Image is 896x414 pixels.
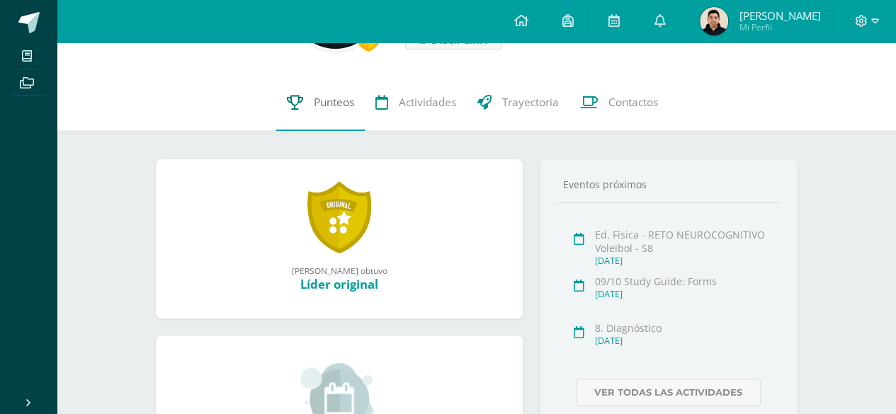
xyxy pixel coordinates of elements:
div: 09/10 Study Guide: Forms [595,275,773,288]
a: Actividades [365,74,467,131]
div: [PERSON_NAME] obtuvo [170,265,509,276]
span: Contactos [608,95,658,110]
span: Punteos [314,95,354,110]
span: [PERSON_NAME] [739,8,820,23]
a: Ver todas las actividades [576,379,761,406]
a: Trayectoria [467,74,569,131]
div: Eventos próximos [557,178,779,191]
span: Actividades [399,95,456,110]
div: 8. Diagnóstico [595,321,773,335]
a: Contactos [569,74,669,131]
div: Líder original [170,276,509,292]
div: [DATE] [595,335,773,347]
div: [DATE] [595,288,773,300]
span: Mi Perfil [739,21,820,33]
img: f030b365f4a656aee2bc7c6bfb38a77c.png [700,7,728,35]
a: Punteos [276,74,365,131]
div: [DATE] [595,255,773,267]
span: Trayectoria [502,95,559,110]
div: Ed. Física - RETO NEUROCOGNITIVO Voleibol - S8 [595,228,773,255]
